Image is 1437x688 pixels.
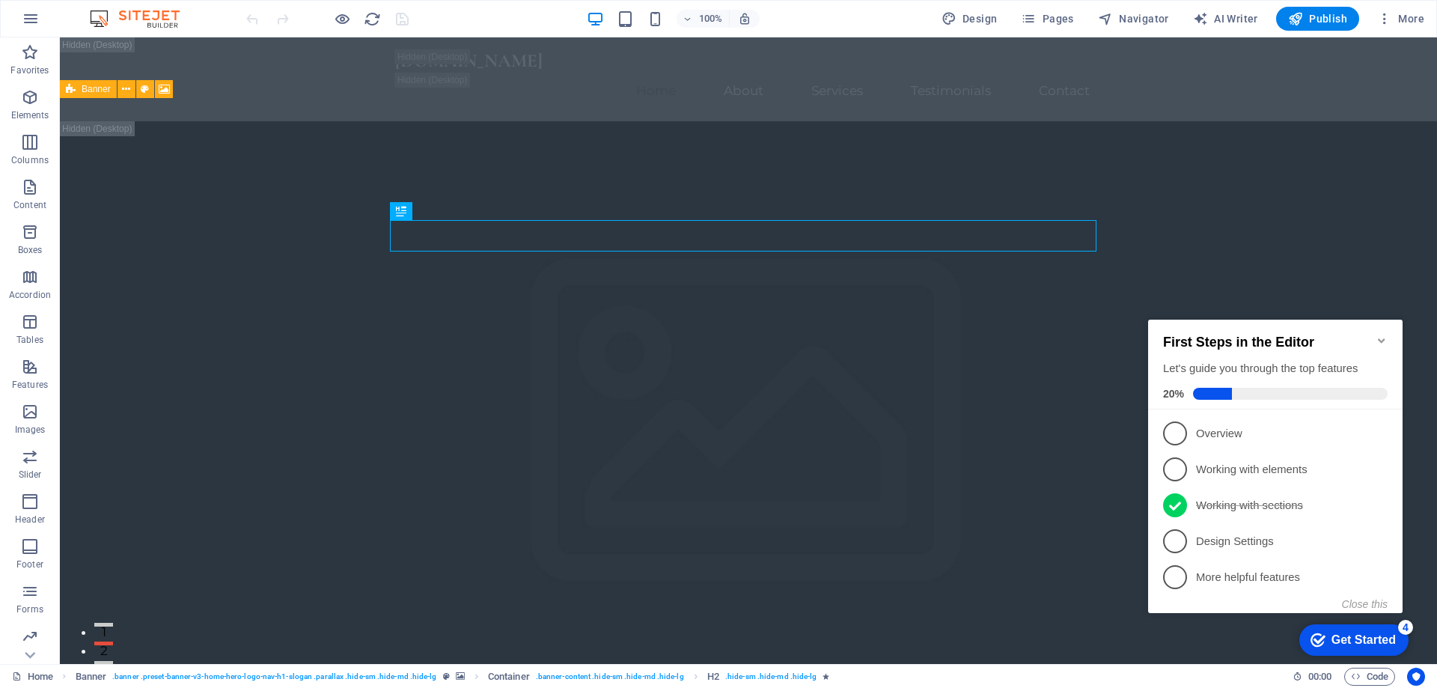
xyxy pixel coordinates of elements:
span: AI Writer [1193,11,1258,26]
span: Click to select. Double-click to edit [707,668,719,686]
li: Working with sections [6,189,260,225]
div: Minimize checklist [234,37,245,49]
li: Design Settings [6,225,260,261]
p: Design Settings [54,236,234,252]
i: Reload page [364,10,381,28]
div: 4 [256,322,271,337]
button: Close this [200,300,245,312]
p: Working with elements [54,164,234,180]
button: More [1371,7,1430,31]
p: Tables [16,334,43,346]
span: Publish [1288,11,1347,26]
span: 20% [21,90,51,102]
i: This element is a customizable preset [443,672,450,681]
button: 100% [677,10,730,28]
button: Usercentrics [1407,668,1425,686]
p: Elements [11,109,49,121]
button: Pages [1015,7,1079,31]
button: 3 [34,624,53,627]
h2: First Steps in the Editor [21,37,245,52]
p: Favorites [10,64,49,76]
p: Overview [54,128,234,144]
img: Editor Logo [86,10,198,28]
span: 00 00 [1308,668,1331,686]
i: On resize automatically adjust zoom level to fit chosen device. [738,12,751,25]
span: Pages [1021,11,1073,26]
span: . banner-content .hide-sm .hide-md .hide-lg [536,668,684,686]
span: Code [1351,668,1388,686]
h6: 100% [699,10,723,28]
p: Forms [16,603,43,615]
span: More [1377,11,1424,26]
span: Navigator [1098,11,1169,26]
button: reload [363,10,381,28]
p: Content [13,199,46,211]
nav: breadcrumb [76,668,830,686]
button: Click here to leave preview mode and continue editing [333,10,351,28]
div: Let's guide you through the top features [21,63,245,79]
span: : [1319,671,1321,682]
button: Navigator [1092,7,1175,31]
span: Design [942,11,998,26]
p: Accordion [9,289,51,301]
h6: Session time [1293,668,1332,686]
i: Element contains an animation [823,672,829,681]
li: Overview [6,118,260,153]
span: Banner [82,85,111,94]
p: Images [15,424,46,436]
div: Design (Ctrl+Alt+Y) [936,7,1004,31]
p: More helpful features [54,272,234,287]
button: AI Writer [1187,7,1264,31]
p: Features [12,379,48,391]
button: 2 [34,604,53,608]
p: Footer [16,558,43,570]
li: Working with elements [6,153,260,189]
li: More helpful features [6,261,260,297]
button: Code [1344,668,1395,686]
p: Working with sections [54,200,234,216]
button: Design [936,7,1004,31]
span: Click to select. Double-click to edit [76,668,107,686]
i: This element contains a background [456,672,465,681]
p: Header [15,514,45,526]
span: Click to select. Double-click to edit [488,668,530,686]
button: 1 [34,585,53,589]
p: Columns [11,154,49,166]
p: Boxes [18,244,43,256]
button: Publish [1276,7,1359,31]
div: Get Started [189,335,254,349]
a: Click to cancel selection. Double-click to open Pages [12,668,53,686]
p: Slider [19,469,42,481]
span: . hide-sm .hide-md .hide-lg [725,668,817,686]
span: . banner .preset-banner-v3-home-hero-logo-nav-h1-slogan .parallax .hide-sm .hide-md .hide-lg [112,668,436,686]
div: Get Started 4 items remaining, 20% complete [157,326,266,358]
